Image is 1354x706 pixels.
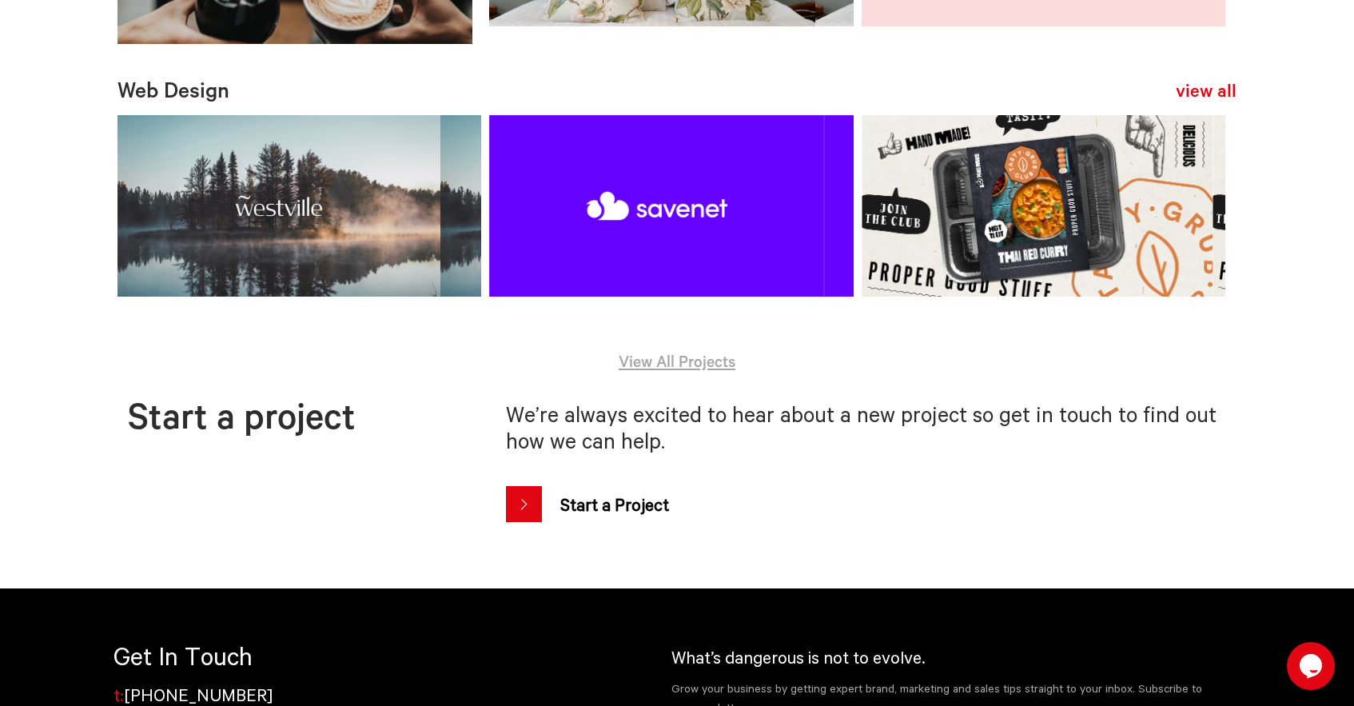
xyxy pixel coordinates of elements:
[544,481,685,529] span: Start a Project
[506,481,686,529] a: Start a Project
[128,401,482,445] h2: Start a project
[113,81,1241,107] h2: Web Design
[506,401,1232,466] h3: We’re always excited to hear about a new project so get in touch to find out how we can help.
[619,356,735,373] a: View All Projects
[113,685,273,704] a: t:[PHONE_NUMBER]
[1176,81,1237,107] a: view all
[671,647,1221,668] h4: What’s dangerous is not to evolve.
[113,685,124,704] span: t:
[1287,642,1338,690] iframe: chat widget
[113,641,569,672] h5: Get In Touch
